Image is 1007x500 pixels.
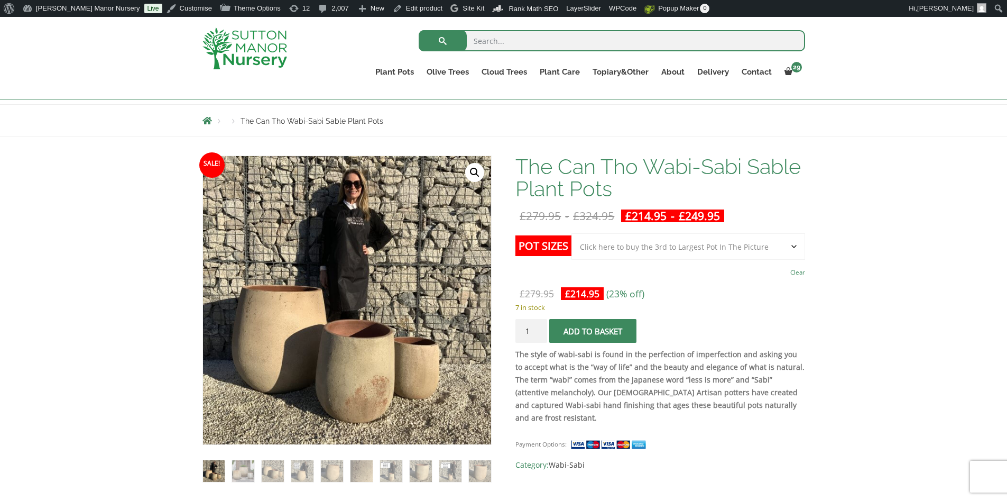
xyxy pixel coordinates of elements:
[202,116,805,125] nav: Breadcrumbs
[515,235,571,256] label: Pot Sizes
[439,460,461,482] img: The Can Tho Wabi-Sabi Sable Plant Pots - Image 9
[515,210,618,222] del: -
[202,28,287,69] img: logo
[520,208,561,223] bdi: 279.95
[778,65,805,79] a: 29
[515,319,547,343] input: Product quantity
[655,65,691,79] a: About
[369,65,420,79] a: Plant Pots
[621,210,724,222] ins: -
[380,460,402,482] img: The Can Tho Wabi-Sabi Sable Plant Pots - Image 7
[420,65,475,79] a: Olive Trees
[262,460,283,482] img: The Can Tho Wabi-Sabi Sable Plant Pots - Image 3
[465,163,484,182] a: View full-screen image gallery
[350,460,372,482] img: The Can Tho Wabi-Sabi Sable Plant Pots - Image 6
[533,65,586,79] a: Plant Care
[625,208,632,223] span: £
[565,287,599,300] bdi: 214.95
[573,208,614,223] bdi: 324.95
[515,301,805,314] p: 7 in stock
[573,208,579,223] span: £
[791,62,802,72] span: 29
[790,265,805,280] a: Clear options
[679,208,685,223] span: £
[735,65,778,79] a: Contact
[625,208,667,223] bdi: 214.95
[241,117,383,125] span: The Can Tho Wabi-Sabi Sable Plant Pots
[232,460,254,482] img: The Can Tho Wabi-Sabi Sable Plant Pots - Image 2
[549,460,585,470] a: Wabi-Sabi
[586,65,655,79] a: Topiary&Other
[520,208,526,223] span: £
[570,439,650,450] img: payment supported
[520,287,554,300] bdi: 279.95
[606,287,644,300] span: (23% off)
[549,319,636,343] button: Add to basket
[679,208,720,223] bdi: 249.95
[515,459,805,471] span: Category:
[700,4,709,13] span: 0
[475,65,533,79] a: Cloud Trees
[291,460,313,482] img: The Can Tho Wabi-Sabi Sable Plant Pots - Image 4
[691,65,735,79] a: Delivery
[463,4,484,12] span: Site Kit
[469,460,491,482] img: The Can Tho Wabi-Sabi Sable Plant Pots - Image 10
[515,440,567,448] small: Payment Options:
[203,460,225,482] img: The Can Tho Wabi-Sabi Sable Plant Pots
[144,4,162,13] a: Live
[565,287,570,300] span: £
[199,152,225,178] span: Sale!
[321,460,343,482] img: The Can Tho Wabi-Sabi Sable Plant Pots - Image 5
[410,460,431,482] img: The Can Tho Wabi-Sabi Sable Plant Pots - Image 8
[515,349,805,423] strong: The style of wabi-sabi is found in the perfection of imperfection and asking you to accept what i...
[520,287,525,300] span: £
[419,30,805,51] input: Search...
[917,4,974,12] span: [PERSON_NAME]
[515,156,805,200] h1: The Can Tho Wabi-Sabi Sable Plant Pots
[509,5,558,13] span: Rank Math SEO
